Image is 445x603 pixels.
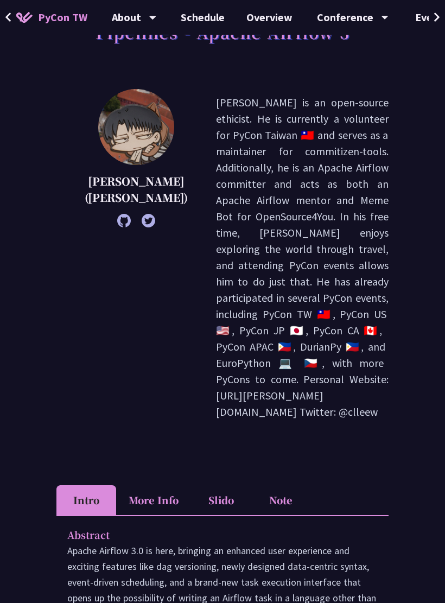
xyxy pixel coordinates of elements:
li: Slido [191,485,251,515]
li: Note [251,485,310,515]
p: [PERSON_NAME] is an open-source ethicist. He is currently a volunteer for PyCon Taiwan 🇹🇼 and ser... [216,94,389,420]
img: 李唯 (Wei Lee) [98,89,174,165]
p: [PERSON_NAME] ([PERSON_NAME]) [84,173,189,206]
li: More Info [116,485,191,515]
img: Home icon of PyCon TW 2025 [16,12,33,23]
span: PyCon TW [38,9,87,26]
a: PyCon TW [5,4,98,31]
li: Intro [56,485,116,515]
p: Abstract [67,527,356,543]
